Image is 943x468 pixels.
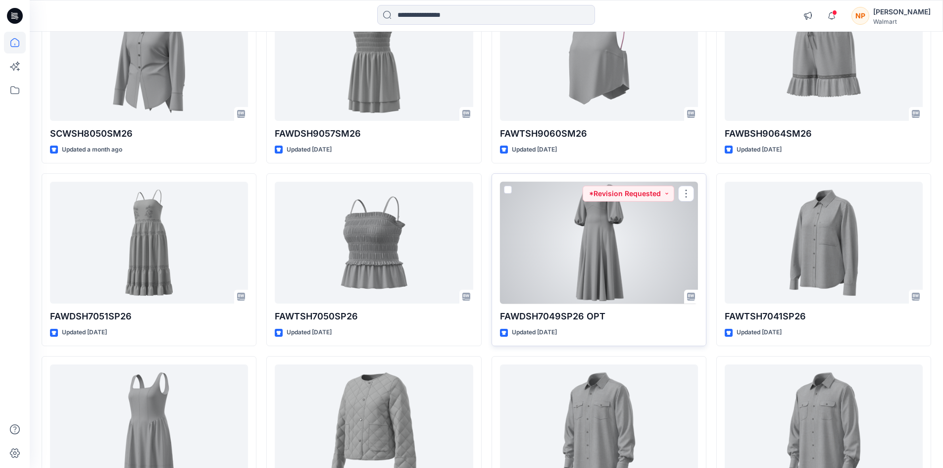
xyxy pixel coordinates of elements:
p: Updated [DATE] [62,327,107,338]
p: Updated [DATE] [512,145,557,155]
a: FAWTSH7041SP26 [725,182,923,304]
p: Updated [DATE] [512,327,557,338]
p: FAWDSH7051SP26 [50,310,248,323]
p: Updated [DATE] [737,145,782,155]
p: FAWTSH9060SM26 [500,127,698,141]
a: FAWDSH7051SP26 [50,182,248,304]
a: FAWDSH7049SP26 OPT [500,182,698,304]
p: Updated [DATE] [287,145,332,155]
p: FAWBSH9064SM26 [725,127,923,141]
div: NP [851,7,869,25]
p: Updated [DATE] [287,327,332,338]
p: FAWDSH7049SP26 OPT [500,310,698,323]
p: FAWDSH9057SM26 [275,127,473,141]
p: FAWTSH7041SP26 [725,310,923,323]
p: SCWSH8050SM26 [50,127,248,141]
p: Updated [DATE] [737,327,782,338]
a: FAWTSH7050SP26 [275,182,473,304]
p: FAWTSH7050SP26 [275,310,473,323]
div: [PERSON_NAME] [873,6,931,18]
p: Updated a month ago [62,145,122,155]
div: Walmart [873,18,931,25]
